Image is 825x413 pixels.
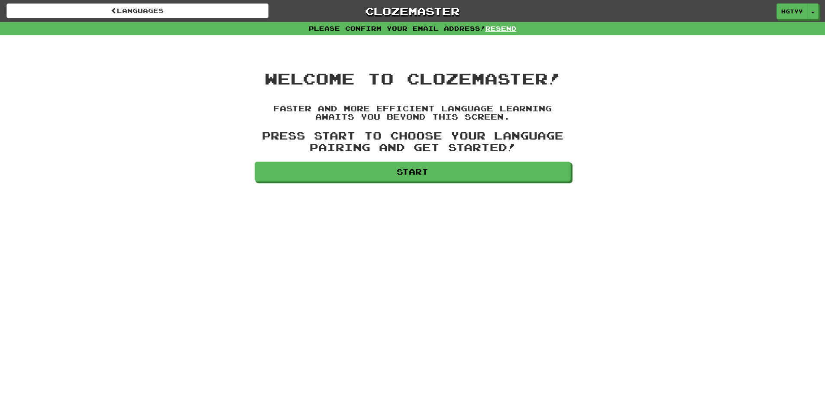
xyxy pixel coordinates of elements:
[781,7,803,15] span: hgtyy
[255,104,571,122] h4: Faster and more efficient language learning awaits you beyond this screen.
[776,3,808,19] a: hgtyy
[6,3,269,18] a: Languages
[255,130,571,153] h3: Press Start to choose your language pairing and get started!
[281,3,544,19] a: Clozemaster
[255,162,571,182] a: Start
[255,70,571,87] h1: Welcome to Clozemaster!
[485,25,517,32] a: Resend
